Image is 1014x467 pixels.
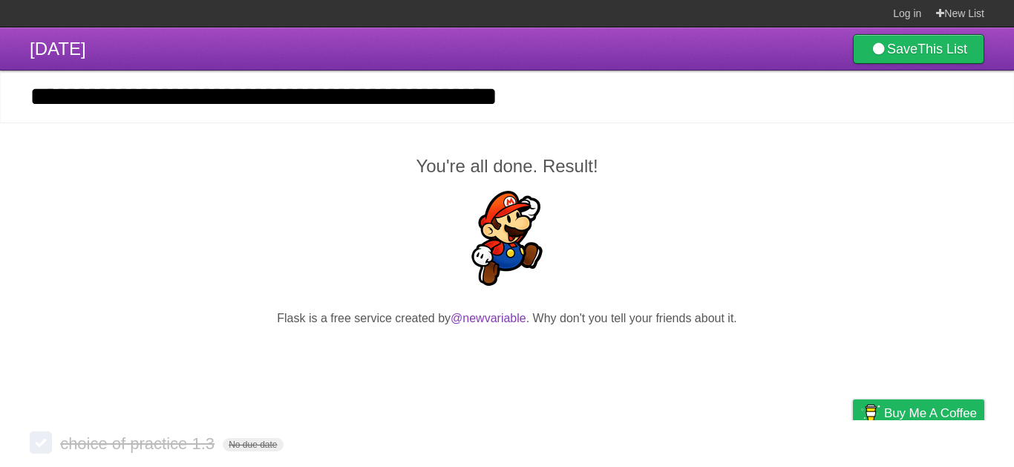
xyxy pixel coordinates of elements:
[860,400,880,425] img: Buy me a coffee
[30,153,984,180] h2: You're all done. Result!
[223,438,283,451] span: No due date
[30,431,52,454] label: Done
[853,34,984,64] a: SaveThis List
[60,434,218,453] span: choice of practice 1.3
[451,312,526,324] a: @newvariable
[30,310,984,327] p: Flask is a free service created by . Why don't you tell your friends about it.
[459,191,555,286] img: Super Mario
[480,346,534,367] iframe: X Post Button
[884,400,977,426] span: Buy me a coffee
[853,399,984,427] a: Buy me a coffee
[30,39,86,59] span: [DATE]
[917,42,967,56] b: This List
